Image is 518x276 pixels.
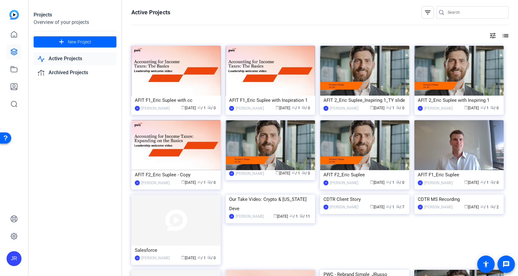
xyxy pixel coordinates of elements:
button: New Project [34,36,116,48]
div: [PERSON_NAME] [236,170,264,177]
span: / 0 [490,106,499,110]
span: [DATE] [181,256,196,260]
div: JR [418,106,423,111]
span: group [290,214,293,218]
div: JR [229,106,234,111]
span: calendar_today [464,205,468,208]
span: group [480,205,484,208]
span: [DATE] [273,214,288,219]
div: JR [135,256,140,260]
span: [DATE] [464,106,479,110]
span: radio [207,180,211,184]
span: / 0 [207,106,216,110]
div: [PERSON_NAME] [141,255,170,261]
span: group [292,106,295,109]
div: [PERSON_NAME] [330,180,358,186]
span: / 0 [490,180,499,185]
span: / 2 [490,205,499,209]
mat-icon: tune [489,32,497,39]
mat-icon: accessibility [482,260,490,268]
span: radio [207,256,211,259]
input: Search [448,9,504,16]
span: radio [396,180,400,184]
div: AFIT 2_Eric Suplee with Inspiring 1 [418,96,500,105]
span: calendar_today [181,256,185,259]
span: / 1 [480,106,489,110]
div: CDTR Client Story [323,195,406,204]
div: JR [135,106,140,111]
div: [PERSON_NAME] [424,105,453,111]
div: AFIT F2_Eric Suplee [323,170,406,179]
div: Overview of your projects [34,19,116,26]
span: radio [302,171,305,174]
span: radio [396,205,400,208]
div: JR [229,214,234,219]
div: AFIT F2_Eric Suplee - Copy [135,170,217,179]
div: JR [135,180,140,185]
span: / 1 [386,180,394,185]
span: / 0 [396,106,404,110]
span: group [386,106,390,109]
span: calendar_today [370,180,374,184]
span: New Project [68,39,91,45]
div: CDTR MS Recording [418,195,500,204]
span: calendar_today [464,106,468,109]
span: [DATE] [464,180,479,185]
span: [DATE] [370,205,384,209]
span: / 1 [292,171,300,175]
div: Salesforce [135,246,217,255]
div: JR [323,180,328,185]
mat-icon: message [502,260,510,268]
span: calendar_today [275,171,279,174]
span: [DATE] [370,180,384,185]
span: group [480,106,484,109]
div: [PERSON_NAME] [141,180,170,186]
span: / 0 [302,106,310,110]
div: JR [418,205,423,210]
span: calendar_today [181,180,185,184]
span: calendar_today [273,214,277,218]
div: Projects [34,11,116,19]
span: / 1 [197,180,206,185]
span: group [386,205,390,208]
span: radio [207,106,211,109]
div: [PERSON_NAME] [330,105,358,111]
span: group [197,180,201,184]
span: / 0 [207,180,216,185]
mat-icon: list [501,32,509,39]
span: group [197,106,201,109]
span: / 1 [290,214,298,219]
span: [DATE] [275,171,290,175]
span: group [197,256,201,259]
span: group [480,180,484,184]
span: / 1 [386,106,394,110]
span: / 0 [207,256,216,260]
span: [DATE] [275,106,290,110]
span: calendar_today [181,106,185,109]
span: radio [490,106,494,109]
span: [DATE] [370,106,384,110]
div: [PERSON_NAME] [141,105,170,111]
div: [PERSON_NAME] [424,204,453,210]
a: Active Projects [34,52,116,65]
span: group [386,180,390,184]
div: [PERSON_NAME] [424,180,453,186]
span: [DATE] [464,205,479,209]
span: radio [302,106,305,109]
span: group [292,171,295,174]
div: [PERSON_NAME] [330,204,358,210]
div: [PERSON_NAME] [236,213,264,219]
span: / 1 [197,106,206,110]
span: [DATE] [181,106,196,110]
div: JR [7,251,21,266]
span: radio [396,106,400,109]
div: AFIT F1_Eric Suplee [418,170,500,179]
a: Archived Projects [34,66,116,79]
span: / 7 [396,205,404,209]
span: / 1 [480,205,489,209]
span: calendar_today [370,205,374,208]
span: / 0 [302,171,310,175]
span: radio [490,205,494,208]
div: JR [229,171,234,176]
span: / 1 [292,106,300,110]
